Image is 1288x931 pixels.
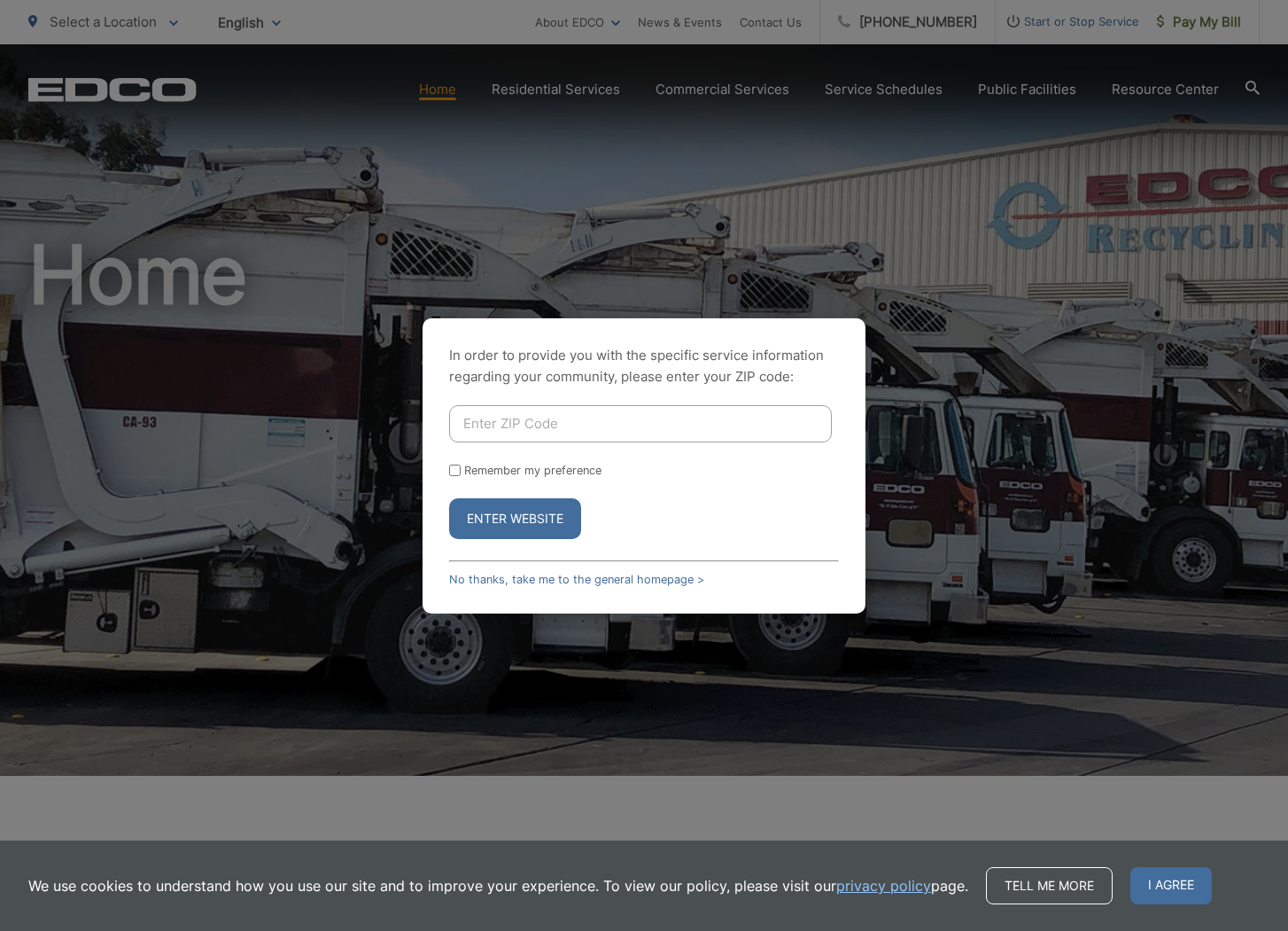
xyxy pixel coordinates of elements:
p: We use cookies to understand how you use our site and to improve your experience. To view our pol... [28,875,968,896]
a: privacy policy [836,875,931,896]
label: Remember my preference [464,464,601,477]
a: Tell me more [986,867,1113,904]
span: I agree [1130,867,1212,904]
input: Enter ZIP Code [449,405,832,442]
a: No thanks, take me to the general homepage > [449,573,704,586]
p: In order to provide you with the specific service information regarding your community, please en... [449,345,839,387]
button: Enter Website [449,498,581,539]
